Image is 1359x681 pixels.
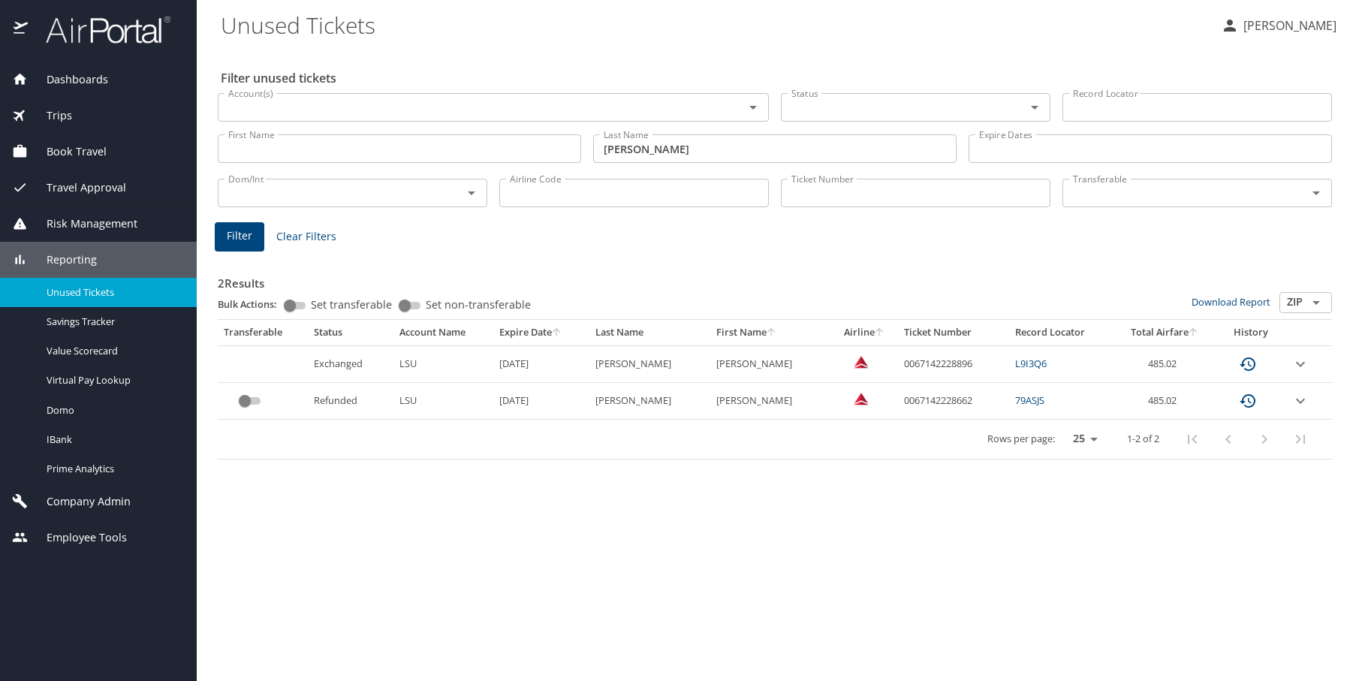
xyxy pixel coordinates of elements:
[898,320,1008,345] th: Ticket Number
[1291,392,1309,410] button: expand row
[552,328,562,338] button: sort
[215,222,264,252] button: Filter
[28,215,137,232] span: Risk Management
[1015,357,1047,370] a: L9I3Q6
[47,432,179,447] span: IBank
[898,345,1008,382] td: 0067142228896
[1113,345,1216,382] td: 485.02
[710,345,830,382] td: [PERSON_NAME]
[710,320,830,345] th: First Name
[47,344,179,358] span: Value Scorecard
[218,297,289,311] p: Bulk Actions:
[393,320,493,345] th: Account Name
[1239,17,1336,35] p: [PERSON_NAME]
[28,179,126,196] span: Travel Approval
[29,15,170,44] img: airportal-logo.png
[710,383,830,420] td: [PERSON_NAME]
[47,373,179,387] span: Virtual Pay Lookup
[1291,355,1309,373] button: expand row
[308,320,393,345] th: Status
[493,345,589,382] td: [DATE]
[987,434,1055,444] p: Rows per page:
[47,285,179,300] span: Unused Tickets
[1061,428,1103,450] select: rows per page
[14,15,29,44] img: icon-airportal.png
[493,383,589,420] td: [DATE]
[589,320,710,345] th: Last Name
[393,345,493,382] td: LSU
[1127,434,1159,444] p: 1-2 of 2
[218,266,1332,292] h3: 2 Results
[1009,320,1114,345] th: Record Locator
[221,66,1335,90] h2: Filter unused tickets
[1192,295,1270,309] a: Download Report
[28,143,107,160] span: Book Travel
[1189,328,1199,338] button: sort
[854,354,869,369] img: Delta Airlines
[28,529,127,546] span: Employee Tools
[767,328,777,338] button: sort
[270,223,342,251] button: Clear Filters
[47,462,179,476] span: Prime Analytics
[224,326,302,339] div: Transferable
[1113,383,1216,420] td: 485.02
[589,383,710,420] td: [PERSON_NAME]
[308,383,393,420] td: Refunded
[1306,292,1327,313] button: Open
[426,300,531,310] span: Set non-transferable
[28,71,108,88] span: Dashboards
[47,315,179,329] span: Savings Tracker
[393,383,493,420] td: LSU
[221,2,1209,48] h1: Unused Tickets
[1215,12,1342,39] button: [PERSON_NAME]
[461,182,482,203] button: Open
[493,320,589,345] th: Expire Date
[875,328,885,338] button: sort
[1015,393,1044,407] a: 79ASJS
[854,391,869,406] img: Delta Airlines
[1113,320,1216,345] th: Total Airfare
[28,493,131,510] span: Company Admin
[898,383,1008,420] td: 0067142228662
[276,228,336,246] span: Clear Filters
[218,320,1332,460] table: custom pagination table
[1216,320,1285,345] th: History
[227,227,252,246] span: Filter
[1024,97,1045,118] button: Open
[311,300,392,310] span: Set transferable
[589,345,710,382] td: [PERSON_NAME]
[28,252,97,268] span: Reporting
[743,97,764,118] button: Open
[830,320,899,345] th: Airline
[1306,182,1327,203] button: Open
[47,403,179,417] span: Domo
[308,345,393,382] td: Exchanged
[28,107,72,124] span: Trips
